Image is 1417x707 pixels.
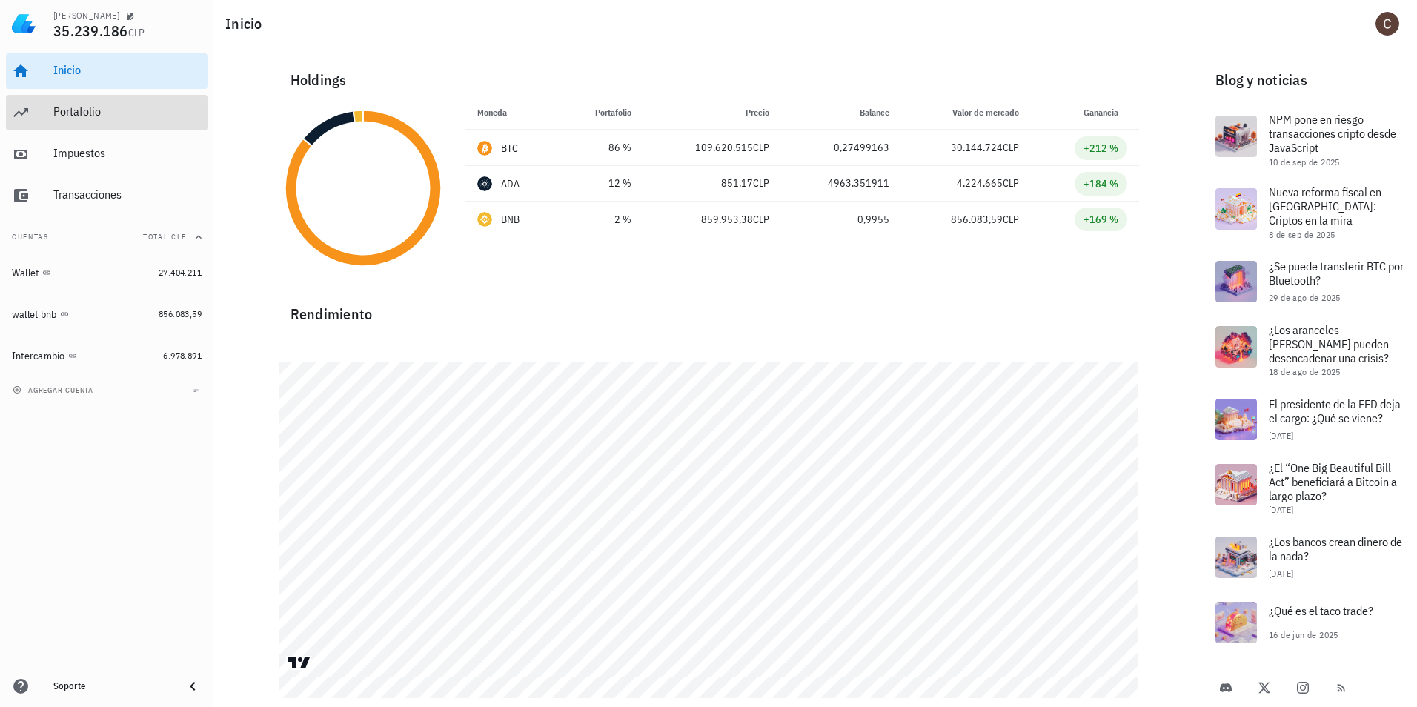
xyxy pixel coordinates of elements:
[286,656,312,670] a: Charting by TradingView
[6,136,208,172] a: Impuestos
[951,141,1003,154] span: 30.144.724
[571,140,631,156] div: 86 %
[1269,366,1341,377] span: 18 de ago de 2025
[1375,12,1399,36] div: avatar
[53,146,202,160] div: Impuestos
[1003,176,1019,190] span: CLP
[559,95,643,130] th: Portafolio
[501,176,520,191] div: ADA
[957,176,1003,190] span: 4.224.665
[901,95,1031,130] th: Valor de mercado
[53,187,202,202] div: Transacciones
[701,213,753,226] span: 859.953,38
[225,12,268,36] h1: Inicio
[1269,504,1293,515] span: [DATE]
[1269,603,1373,618] span: ¿Qué es el taco trade?
[143,232,187,242] span: Total CLP
[53,680,172,692] div: Soporte
[128,26,145,39] span: CLP
[53,104,202,119] div: Portafolio
[6,296,208,332] a: wallet bnb 856.083,59
[1003,141,1019,154] span: CLP
[6,219,208,255] button: CuentasTotal CLP
[159,308,202,319] span: 856.083,59
[279,56,1139,104] div: Holdings
[1084,141,1118,156] div: +212 %
[53,21,128,41] span: 35.239.186
[477,141,492,156] div: BTC-icon
[753,213,769,226] span: CLP
[571,176,631,191] div: 12 %
[477,176,492,191] div: ADA-icon
[781,95,901,130] th: Balance
[1269,629,1338,640] span: 16 de jun de 2025
[1269,229,1335,240] span: 8 de sep de 2025
[465,95,560,130] th: Moneda
[1269,292,1341,303] span: 29 de ago de 2025
[501,212,520,227] div: BNB
[53,10,119,21] div: [PERSON_NAME]
[1204,314,1417,387] a: ¿Los aranceles [PERSON_NAME] pueden desencadenar una crisis? 18 de ago de 2025
[1204,104,1417,176] a: NPM pone en riesgo transacciones cripto desde JavaScript 10 de sep de 2025
[1204,249,1417,314] a: ¿Se puede transferir BTC por Bluetooth? 29 de ago de 2025
[6,53,208,89] a: Inicio
[1204,452,1417,525] a: ¿El “One Big Beautiful Bill Act” beneficiará a Bitcoin a largo plazo? [DATE]
[9,382,100,397] button: agregar cuenta
[793,140,889,156] div: 0,27499163
[1084,212,1118,227] div: +169 %
[53,63,202,77] div: Inicio
[1269,112,1396,155] span: NPM pone en riesgo transacciones cripto desde JavaScript
[6,178,208,213] a: Transacciones
[793,212,889,228] div: 0,9955
[6,338,208,374] a: Intercambio 6.978.891
[501,141,519,156] div: BTC
[1003,213,1019,226] span: CLP
[12,267,39,279] div: Wallet
[1269,396,1401,425] span: El presidente de la FED deja el cargo: ¿Qué se viene?
[1084,107,1127,118] span: Ganancia
[1269,568,1293,579] span: [DATE]
[1269,156,1340,167] span: 10 de sep de 2025
[1269,185,1381,228] span: Nueva reforma fiscal en [GEOGRAPHIC_DATA]: Criptos en la mira
[721,176,753,190] span: 851,17
[695,141,753,154] span: 109.620.515
[643,95,781,130] th: Precio
[1204,176,1417,249] a: Nueva reforma fiscal en [GEOGRAPHIC_DATA]: Criptos en la mira 8 de sep de 2025
[793,176,889,191] div: 4963,351911
[1084,176,1118,191] div: +184 %
[6,95,208,130] a: Portafolio
[1269,460,1397,503] span: ¿El “One Big Beautiful Bill Act” beneficiará a Bitcoin a largo plazo?
[1269,430,1293,441] span: [DATE]
[279,291,1139,326] div: Rendimiento
[16,385,93,395] span: agregar cuenta
[571,212,631,228] div: 2 %
[753,141,769,154] span: CLP
[12,308,57,321] div: wallet bnb
[159,267,202,278] span: 27.404.211
[1269,259,1404,288] span: ¿Se puede transferir BTC por Bluetooth?
[12,350,65,362] div: Intercambio
[951,213,1003,226] span: 856.083,59
[1269,534,1402,563] span: ¿Los bancos crean dinero de la nada?
[1269,322,1389,365] span: ¿Los aranceles [PERSON_NAME] pueden desencadenar una crisis?
[477,212,492,227] div: BNB-icon
[6,255,208,291] a: Wallet 27.404.211
[1204,387,1417,452] a: El presidente de la FED deja el cargo: ¿Qué se viene? [DATE]
[163,350,202,361] span: 6.978.891
[1204,56,1417,104] div: Blog y noticias
[753,176,769,190] span: CLP
[12,12,36,36] img: LedgiFi
[1204,590,1417,655] a: ¿Qué es el taco trade? 16 de jun de 2025
[1204,525,1417,590] a: ¿Los bancos crean dinero de la nada? [DATE]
